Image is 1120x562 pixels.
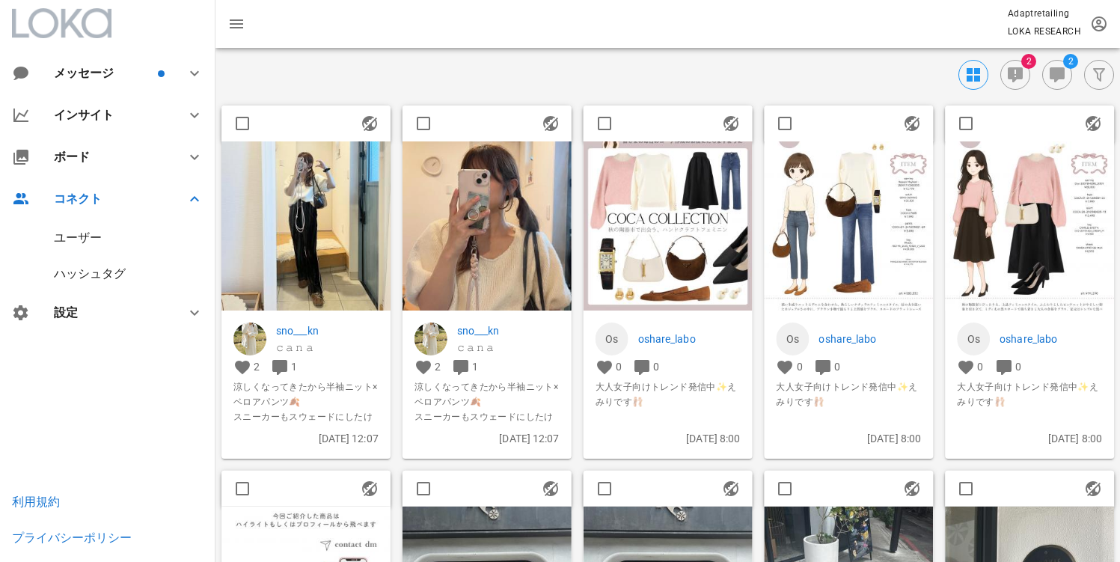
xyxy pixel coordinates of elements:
[977,361,983,373] span: 0
[653,361,659,373] span: 0
[12,495,60,509] a: 利用規約
[233,430,379,447] p: [DATE] 12:07
[957,430,1102,447] p: [DATE] 8:00
[596,409,741,424] span: ⁡
[54,305,168,320] div: 設定
[797,361,803,373] span: 0
[54,150,168,164] div: ボード
[254,361,260,373] span: 2
[638,331,741,347] a: oshare_labo
[158,70,165,77] span: バッジ
[457,339,560,355] p: 𝚌 𝚊 𝚗 𝚊
[616,361,622,373] span: 0
[54,230,102,245] a: ユーザー
[54,108,168,122] div: インサイト
[414,379,560,409] span: 涼しくなってきたから半袖ニット×ベロアパンツ🍂
[957,379,1102,409] span: 大人女子向けトレンド発信中✨えみりです🩰
[1015,361,1021,373] span: 0
[1021,54,1036,69] span: バッジ
[414,409,560,439] span: スニーカーもスウェードにしたけん秋感満載📔
[1063,54,1078,69] span: バッジ
[776,430,921,447] p: [DATE] 8:00
[776,379,921,409] span: 大人女子向けトレンド発信中✨えみりです🩰
[764,141,933,311] img: 1484773561300182_17985185201904737_4038557697324195313_n.jpg
[457,323,560,339] a: sno___kn
[834,361,840,373] span: 0
[414,430,560,447] p: [DATE] 12:07
[472,361,478,373] span: 1
[1000,331,1102,347] a: oshare_labo
[945,141,1114,311] img: 1484774561779541_17985185204904737_5993327865895141450_n.jpg
[1008,24,1081,39] p: LOKA RESEARCH
[221,141,391,311] img: 1484808560206145_18075637685161208_2926040392726083129_n.jpg
[596,323,628,355] a: Os
[596,430,741,447] p: [DATE] 8:00
[276,323,379,339] a: sno___kn
[957,409,1102,424] span: ⁡
[403,141,572,311] img: 1484809561120979_18075637697161208_1293848017737969015_n.jpg
[276,339,379,355] p: 𝚌 𝚊 𝚗 𝚊
[54,266,126,281] a: ハッシュタグ
[233,379,379,409] span: 涼しくなってきたから半袖ニット×ベロアパンツ🍂
[233,323,266,355] img: sno___kn
[291,361,297,373] span: 1
[596,379,741,409] span: 大人女子向けトレンド発信中✨えみりです🩰
[414,323,447,355] img: sno___kn
[54,192,168,206] div: コネクト
[776,409,921,424] span: ⁡
[776,323,809,355] a: Os
[54,66,155,80] div: メッセージ
[435,361,441,373] span: 2
[233,409,379,439] span: スニーカーもスウェードにしたけん秋感満載📔
[12,531,132,545] a: プライバシーポリシー
[1008,6,1081,21] p: Adaptretailing
[957,323,990,355] a: Os
[818,331,921,347] a: oshare_labo
[584,141,753,311] img: 1484772561025145_17985185192904737_2106364476990755106_n.jpg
